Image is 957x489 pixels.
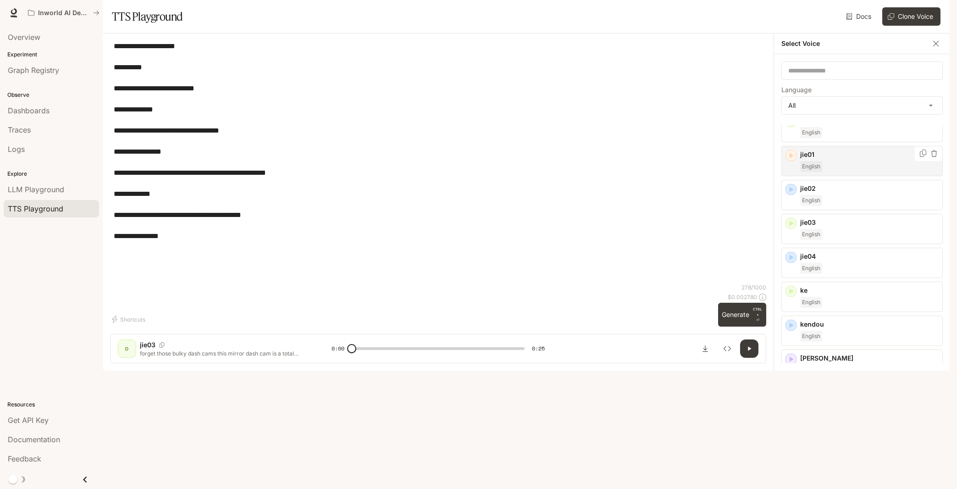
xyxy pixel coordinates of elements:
h1: TTS Playground [112,7,183,26]
button: Copy Voice ID [155,342,168,348]
button: Shortcuts [110,312,149,327]
span: English [800,161,822,172]
p: [PERSON_NAME] [800,354,939,363]
button: All workspaces [24,4,104,22]
p: jie04 [800,252,939,261]
span: English [800,297,822,308]
button: Download audio [696,339,714,358]
p: Inworld AI Demos [38,9,89,17]
p: ⏎ [753,306,763,323]
span: English [800,331,822,342]
p: kendou [800,320,939,329]
span: English [800,195,822,206]
p: forget those bulky dash cams this mirror dash cam is a total upgrade clips onto your mirror in se... [140,350,310,357]
button: Inspect [718,339,736,358]
p: Language [781,87,812,93]
p: ke [800,286,939,295]
p: jie01 [800,150,939,159]
div: All [782,97,942,114]
p: 278 / 1000 [741,283,766,291]
p: $ 0.002780 [728,293,757,301]
button: Clone Voice [882,7,940,26]
p: jie03 [140,340,155,350]
p: jie02 [800,184,939,193]
div: D [120,341,134,356]
p: jie03 [800,218,939,227]
span: English [800,263,822,274]
span: 0:00 [332,344,344,353]
span: English [800,229,822,240]
span: 0:25 [532,344,545,353]
a: Docs [844,7,875,26]
span: English [800,127,822,138]
button: GenerateCTRL +⏎ [718,303,766,327]
button: Copy Voice ID [918,150,928,157]
p: CTRL + [753,306,763,317]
